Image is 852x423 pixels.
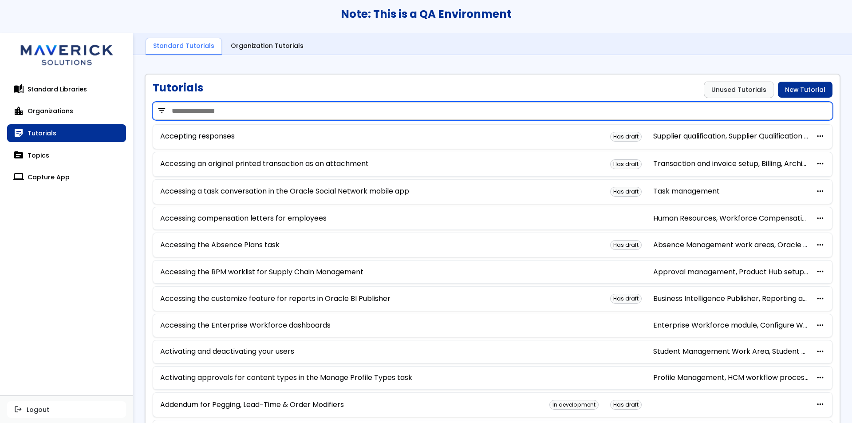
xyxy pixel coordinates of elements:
button: more_horiz [816,295,825,303]
div: Has draft [610,187,642,197]
h1: Tutorials [153,82,203,98]
div: Transaction and invoice setup, Billing, and Archive FIN [653,160,809,168]
div: In development [549,400,599,410]
a: computerCapture App [7,168,126,186]
button: more_horiz [816,374,825,382]
a: Accepting responses [160,132,235,140]
button: more_horiz [816,348,825,356]
div: Has draft [610,132,642,142]
a: Accessing the BPM worklist for Supply Chain Management [160,268,363,276]
button: more_horiz [816,132,825,141]
button: more_horiz [816,214,825,223]
button: more_horiz [816,268,825,276]
a: Accessing the Absence Plans task [160,241,280,249]
button: more_horiz [816,321,825,330]
span: auto_stories [14,85,23,94]
a: location_cityOrganizations [7,102,126,120]
div: Has draft [610,294,642,304]
div: Has draft [610,240,642,250]
img: logo.svg [13,33,120,73]
button: more_horiz [816,241,825,249]
span: filter_list [157,107,166,115]
a: sticky_note_2Tutorials [7,124,126,142]
span: logout [14,406,22,413]
div: Profile Management, HCM workflow processes, Workflow, Approvals, and Notifications, Archive HCM, ... [653,374,809,382]
div: Approval management, Product Hub setup and configuration, and Archive SCM [653,268,809,276]
a: Accessing compensation letters for employees [160,214,327,222]
div: Business Intelligence Publisher, Reporting and Audit, Reporting, Transactions: Business Intellige... [653,295,809,303]
span: computer [14,173,23,182]
a: Standard Tutorials [146,38,222,55]
a: Accessing an original printed transaction as an attachment [160,160,369,168]
button: more_horiz [816,187,825,196]
div: Task management [653,187,809,195]
button: more_horiz [816,400,825,409]
div: Supplier qualification, Supplier Qualification Management, Supplier Qualifications, Module 1 - Ma... [653,132,809,140]
a: New Tutorial [778,82,832,98]
a: Accessing a task conversation in the Oracle Social Network mobile app [160,187,409,195]
div: Has draft [610,400,642,410]
span: topic [14,151,23,160]
a: Organization Tutorials [224,38,311,55]
span: location_city [14,107,23,115]
a: topicTopics [7,146,126,164]
div: Student Management Work Area and Student Account Creation and Management [653,348,809,356]
span: sticky_note_2 [14,129,23,138]
div: Human Resources, Workforce Compensation Worksheets, Workforce compensation plans, Workforce Compe... [653,214,809,222]
div: Has draft [610,159,642,169]
a: auto_storiesStandard Libraries [7,80,126,98]
a: Activating approvals for content types in the Manage Profile Types task [160,374,412,382]
button: logoutLogout [7,401,126,417]
a: Accessing the customize feature for reports in Oracle BI Publisher [160,295,390,303]
div: Enterprise Workforce module, Configure Workforce, EPM Navigation, Archive EPM, and EPBCS Enterpri... [653,321,809,329]
a: Activating and deactivating your users [160,348,294,356]
div: Absence Management work areas, Oracle Absence Management Cloud Overview, Archive HCM, and Absence... [653,241,809,249]
a: Accessing the Enterprise Workforce dashboards [160,321,331,329]
button: more_horiz [816,160,825,168]
a: Unused Tutorials [704,82,773,98]
a: Addendum for Pegging, Lead-Time & Order Modifiers [160,401,344,409]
